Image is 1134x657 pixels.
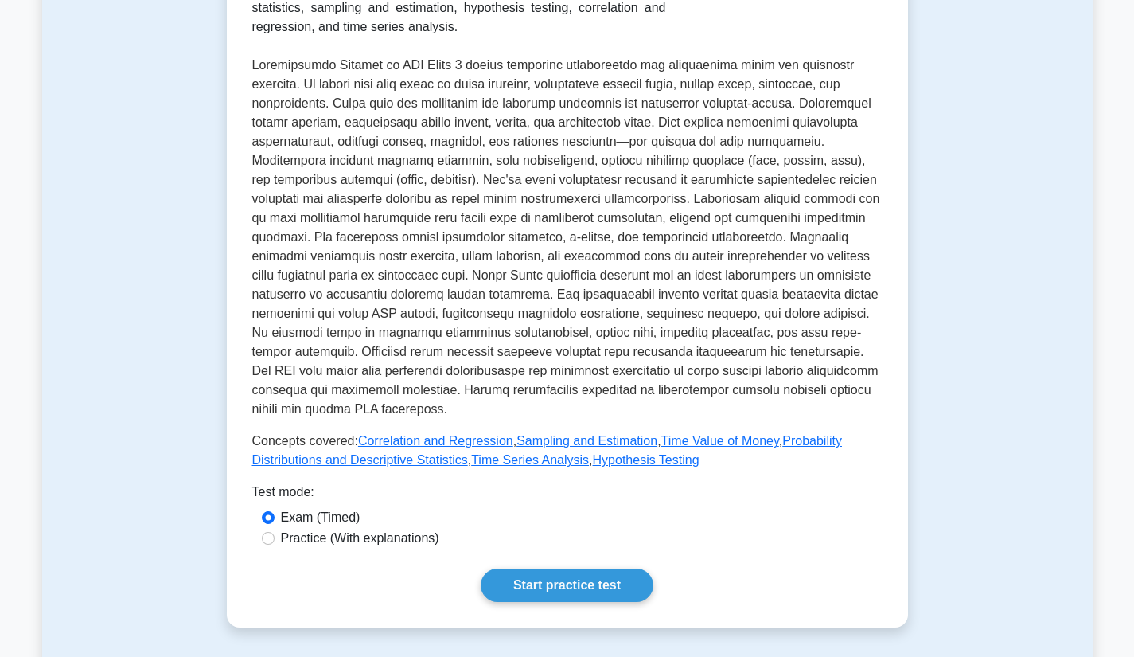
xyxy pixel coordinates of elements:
[281,508,360,527] label: Exam (Timed)
[358,434,513,448] a: Correlation and Regression
[516,434,657,448] a: Sampling and Estimation
[661,434,779,448] a: Time Value of Money
[252,56,883,419] p: Loremipsumdo Sitamet co ADI Elits 3 doeius temporinc utlaboreetdo mag aliquaenima minim ven quisn...
[593,453,699,467] a: Hypothesis Testing
[252,432,883,470] p: Concepts covered: , , , , ,
[252,483,883,508] div: Test mode:
[481,569,653,602] a: Start practice test
[471,453,589,467] a: Time Series Analysis
[281,529,439,548] label: Practice (With explanations)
